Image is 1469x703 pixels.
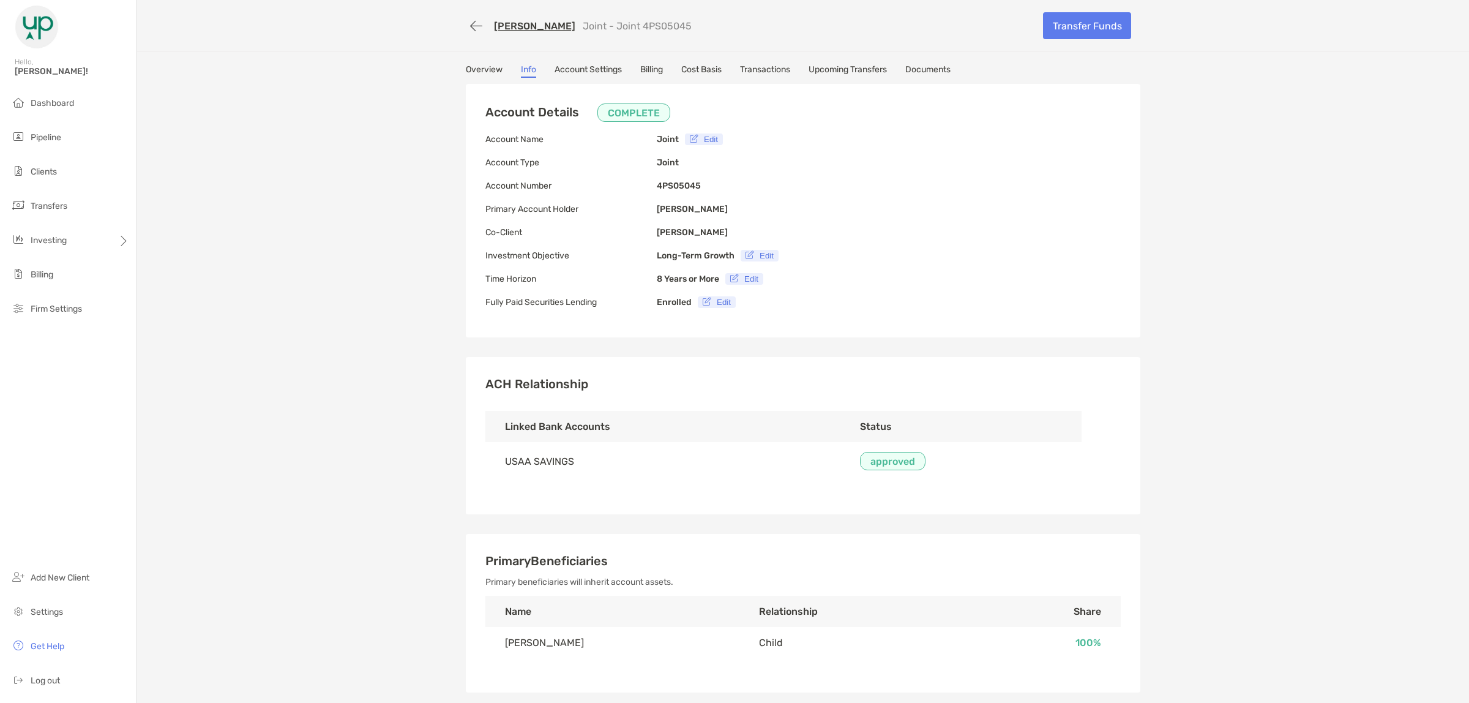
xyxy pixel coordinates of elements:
img: Zoe Logo [15,5,59,49]
span: Log out [31,675,60,686]
span: Investing [31,235,67,246]
p: Investment Objective [485,248,657,263]
p: Account Number [485,178,657,194]
th: Share [966,596,1121,627]
span: Dashboard [31,98,74,108]
b: [PERSON_NAME] [657,204,728,214]
button: Edit [725,273,763,285]
span: Primary Beneficiaries [485,554,608,568]
p: Time Horizon [485,271,657,287]
b: Joint [657,134,679,145]
img: billing icon [11,266,26,281]
td: 100 % [966,627,1121,658]
p: Fully Paid Securities Lending [485,295,657,310]
img: pipeline icon [11,129,26,144]
span: Firm Settings [31,304,82,314]
a: Billing [640,64,663,78]
th: Status [840,411,1082,442]
img: dashboard icon [11,95,26,110]
button: Edit [698,296,736,308]
b: Joint [657,157,679,168]
a: Documents [905,64,951,78]
button: Edit [741,250,779,261]
img: investing icon [11,232,26,247]
th: Relationship [739,596,966,627]
img: transfers icon [11,198,26,212]
p: approved [870,454,915,469]
p: Co-Client [485,225,657,240]
b: 8 Years or More [657,274,719,284]
button: Edit [685,133,723,145]
b: Long-Term Growth [657,250,734,261]
p: Account Type [485,155,657,170]
p: Primary Account Holder [485,201,657,217]
a: Upcoming Transfers [809,64,887,78]
img: clients icon [11,164,26,178]
b: [PERSON_NAME] [657,227,728,238]
a: Account Settings [555,64,622,78]
p: Account Name [485,132,657,147]
img: firm-settings icon [11,301,26,315]
img: settings icon [11,604,26,618]
h3: Account Details [485,103,670,122]
img: logout icon [11,672,26,687]
a: Overview [466,64,503,78]
th: Name [485,596,739,627]
a: Transfer Funds [1043,12,1131,39]
p: Joint - Joint 4PS05045 [583,20,692,32]
img: add_new_client icon [11,570,26,584]
span: Settings [31,607,63,617]
span: Add New Client [31,573,89,583]
img: get-help icon [11,638,26,653]
a: [PERSON_NAME] [494,20,575,32]
td: Child [739,627,966,658]
b: Enrolled [657,297,692,307]
a: Transactions [740,64,790,78]
b: 4PS05045 [657,181,701,191]
span: Transfers [31,201,67,211]
h3: ACH Relationship [485,377,1121,391]
td: USAA SAVINGS [485,442,840,480]
a: Cost Basis [681,64,722,78]
th: Linked Bank Accounts [485,411,840,442]
p: Primary beneficiaries will inherit account assets. [485,574,1121,590]
span: [PERSON_NAME]! [15,66,129,77]
span: Billing [31,269,53,280]
a: Info [521,64,536,78]
span: Pipeline [31,132,61,143]
td: [PERSON_NAME] [485,627,739,658]
span: Clients [31,167,57,177]
p: COMPLETE [608,105,660,121]
span: Get Help [31,641,64,652]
